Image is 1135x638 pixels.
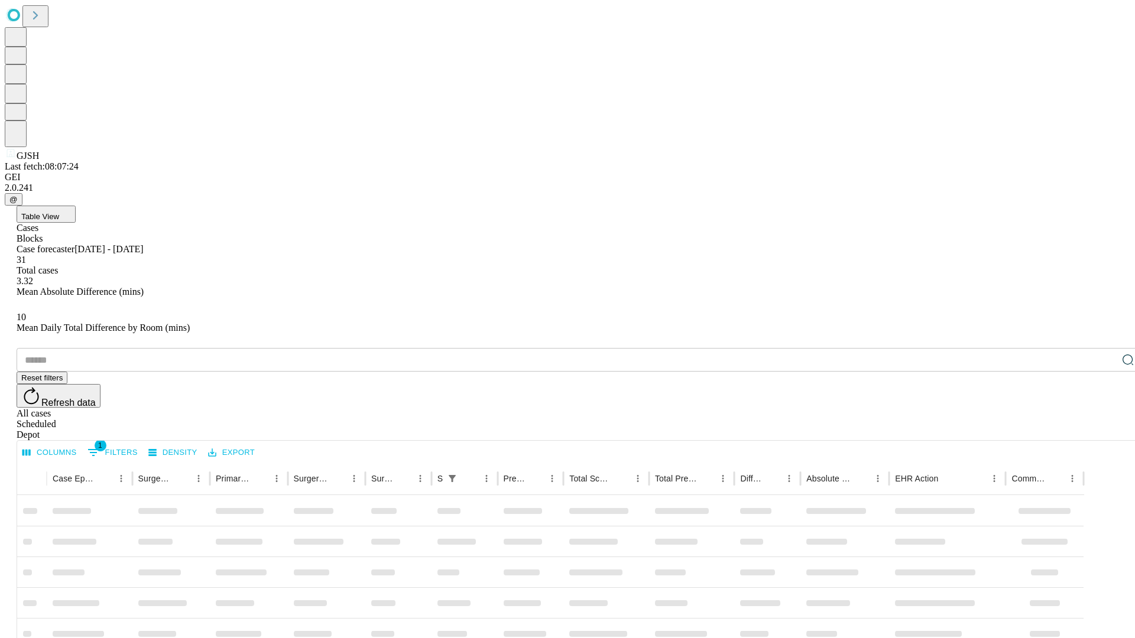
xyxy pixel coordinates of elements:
div: Predicted In Room Duration [504,474,527,483]
button: Menu [715,470,731,487]
span: Case forecaster [17,244,74,254]
button: Select columns [20,444,80,462]
div: Difference [740,474,763,483]
div: Total Scheduled Duration [569,474,612,483]
div: 1 active filter [444,470,461,487]
button: Menu [346,470,362,487]
span: 3.32 [17,276,33,286]
button: Sort [174,470,190,487]
div: Surgery Name [294,474,328,483]
button: Show filters [444,470,461,487]
button: Menu [268,470,285,487]
button: Sort [395,470,412,487]
button: Menu [113,470,129,487]
button: Reset filters [17,372,67,384]
div: Scheduled In Room Duration [437,474,443,483]
button: Menu [412,470,429,487]
div: Absolute Difference [806,474,852,483]
span: 10 [17,312,26,322]
span: GJSH [17,151,39,161]
button: Show filters [85,443,141,462]
button: Sort [252,470,268,487]
div: GEI [5,172,1130,183]
button: Menu [1064,470,1081,487]
span: 31 [17,255,26,265]
button: Refresh data [17,384,100,408]
button: Sort [96,470,113,487]
span: Mean Absolute Difference (mins) [17,287,144,297]
span: [DATE] - [DATE] [74,244,143,254]
button: Sort [698,470,715,487]
span: @ [9,195,18,204]
button: Menu [478,470,495,487]
button: Sort [853,470,870,487]
button: Sort [613,470,630,487]
button: Table View [17,206,76,223]
span: Mean Daily Total Difference by Room (mins) [17,323,190,333]
button: Sort [527,470,544,487]
span: Table View [21,212,59,221]
button: Export [205,444,258,462]
span: Refresh data [41,398,96,408]
button: @ [5,193,22,206]
button: Sort [764,470,781,487]
div: Comments [1011,474,1046,483]
span: Last fetch: 08:07:24 [5,161,79,171]
button: Menu [630,470,646,487]
span: Total cases [17,265,58,275]
button: Density [145,444,200,462]
button: Sort [939,470,956,487]
div: Case Epic Id [53,474,95,483]
button: Menu [986,470,1003,487]
button: Menu [544,470,560,487]
button: Menu [870,470,886,487]
button: Sort [329,470,346,487]
div: 2.0.241 [5,183,1130,193]
div: Surgeon Name [138,474,173,483]
span: 1 [95,440,106,451]
button: Menu [781,470,797,487]
div: EHR Action [895,474,938,483]
span: Reset filters [21,373,63,382]
button: Sort [462,470,478,487]
div: Total Predicted Duration [655,474,698,483]
button: Menu [190,470,207,487]
div: Primary Service [216,474,250,483]
button: Sort [1048,470,1064,487]
div: Surgery Date [371,474,394,483]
